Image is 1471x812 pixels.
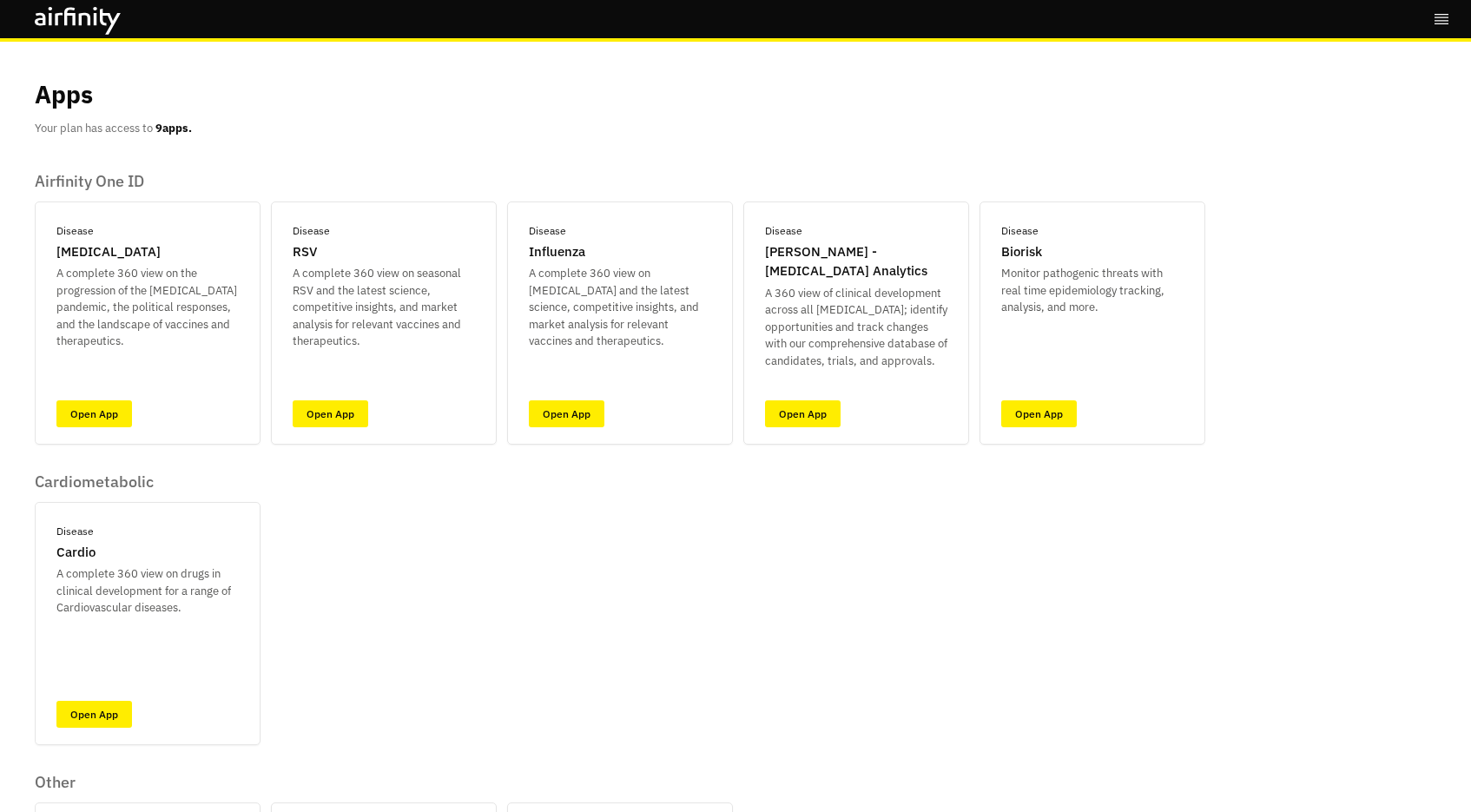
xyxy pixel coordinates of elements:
a: Open App [293,400,368,427]
p: [MEDICAL_DATA] [56,242,161,262]
p: A complete 360 view on [MEDICAL_DATA] and the latest science, competitive insights, and market an... [529,265,711,350]
a: Open App [56,400,132,427]
a: Open App [1001,400,1077,427]
p: Cardiometabolic [35,472,261,492]
p: [PERSON_NAME] - [MEDICAL_DATA] Analytics [765,242,947,281]
p: Airfinity One ID [35,172,1205,191]
p: Other [35,773,733,792]
p: RSV [293,242,317,262]
p: Biorisk [1001,242,1042,262]
p: Disease [56,524,94,539]
p: Disease [529,223,566,239]
p: Disease [56,223,94,239]
p: A 360 view of clinical development across all [MEDICAL_DATA]; identify opportunities and track ch... [765,285,947,370]
p: Disease [293,223,330,239]
p: Disease [1001,223,1039,239]
b: 9 apps. [155,121,192,135]
p: A complete 360 view on drugs in clinical development for a range of Cardiovascular diseases. [56,565,239,617]
a: Open App [529,400,604,427]
p: A complete 360 view on seasonal RSV and the latest science, competitive insights, and market anal... [293,265,475,350]
a: Open App [56,701,132,728]
p: Apps [35,76,93,113]
p: Influenza [529,242,585,262]
p: Disease [765,223,802,239]
a: Open App [765,400,841,427]
p: A complete 360 view on the progression of the [MEDICAL_DATA] pandemic, the political responses, a... [56,265,239,350]
p: Monitor pathogenic threats with real time epidemiology tracking, analysis, and more. [1001,265,1184,316]
p: Your plan has access to [35,120,192,137]
p: Cardio [56,543,96,563]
